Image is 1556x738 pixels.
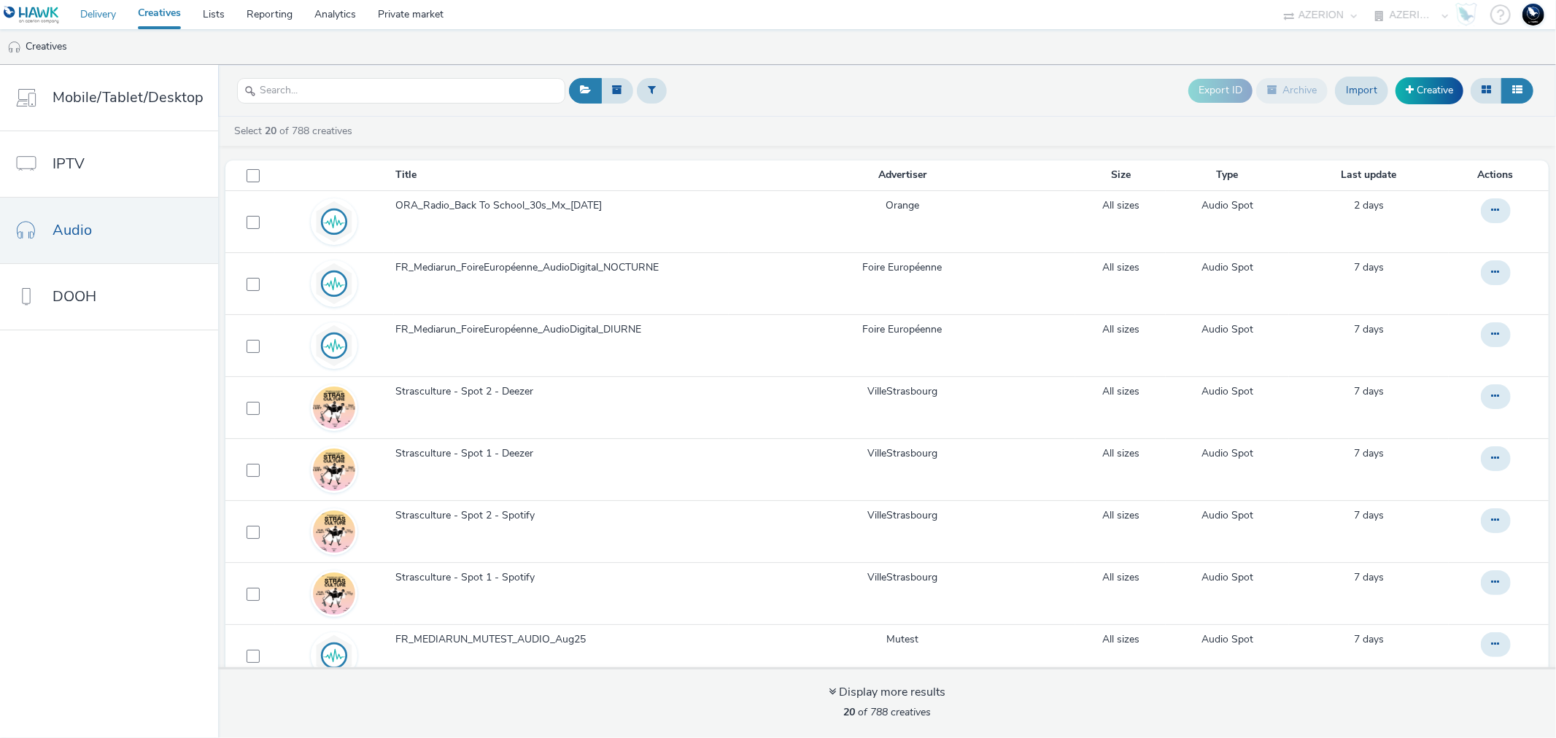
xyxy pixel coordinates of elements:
[1471,78,1502,103] button: Grid
[1335,77,1388,104] a: Import
[729,160,1075,190] th: Advertiser
[867,570,937,585] a: VilleStrasbourg
[1201,260,1253,275] a: Audio Spot
[395,260,665,275] span: FR_Mediarun_FoireEuropéenne_AudioDigital_NOCTURNE
[886,632,918,647] a: Mutest
[1501,78,1533,103] button: Table
[886,198,919,213] a: Orange
[395,198,608,213] span: ORA_Radio_Back To School_30s_Mx_[DATE]
[1289,160,1448,190] th: Last update
[1354,198,1384,213] a: 26 August 2025, 12:47
[1166,160,1289,190] th: Type
[1102,570,1139,585] a: All sizes
[1102,322,1139,337] a: All sizes
[1354,260,1384,275] a: 21 August 2025, 15:59
[1455,3,1477,26] img: Hawk Academy
[1354,508,1384,523] a: 21 August 2025, 15:30
[1354,322,1384,337] a: 21 August 2025, 15:58
[1201,384,1253,399] a: Audio Spot
[1102,260,1139,275] a: All sizes
[313,263,355,305] img: audio.svg
[1354,632,1384,647] a: 21 August 2025, 15:01
[1354,570,1384,585] a: 21 August 2025, 15:27
[1354,508,1384,522] span: 7 days
[1075,160,1166,190] th: Size
[53,87,204,108] span: Mobile/Tablet/Desktop
[1201,322,1253,337] a: Audio Spot
[1102,384,1139,399] a: All sizes
[395,508,541,523] span: Strasculture - Spot 2 - Spotify
[1201,508,1253,523] a: Audio Spot
[1188,79,1253,102] button: Export ID
[843,705,931,719] span: of 788 creatives
[862,260,942,275] a: Foire Européenne
[395,384,539,399] span: Strasculture - Spot 2 - Deezer
[395,632,727,654] a: FR_MEDIARUN_MUTEST_AUDIO_Aug25
[7,40,22,55] img: audio
[1354,446,1384,460] span: 7 days
[395,446,727,468] a: Strasculture - Spot 1 - Deezer
[1354,260,1384,274] span: 7 days
[53,286,96,307] span: DOOH
[867,384,937,399] a: VilleStrasbourg
[395,570,727,592] a: Strasculture - Spot 1 - Spotify
[313,634,355,677] img: audio.svg
[233,124,358,138] a: Select of 788 creatives
[395,508,727,530] a: Strasculture - Spot 2 - Spotify
[843,705,855,719] strong: 20
[1396,77,1463,104] a: Creative
[313,572,355,615] img: e42cc821-a686-45a1-b42a-091b08f32b67.png
[1354,384,1384,398] span: 7 days
[395,570,541,585] span: Strasculture - Spot 1 - Spotify
[1102,632,1139,647] a: All sizes
[829,684,945,701] div: Display more results
[313,448,355,491] img: 7a135c41-1c1a-4fce-bf29-6bd3c3406335.png
[1354,322,1384,336] span: 7 days
[1354,446,1384,461] a: 21 August 2025, 15:33
[313,201,355,243] img: audio.svg
[237,78,565,104] input: Search...
[867,508,937,523] a: VilleStrasbourg
[862,322,942,337] a: Foire Européenne
[394,160,729,190] th: Title
[395,322,727,344] a: FR_Mediarun_FoireEuropéenne_AudioDigital_DIURNE
[1354,384,1384,399] a: 21 August 2025, 15:34
[395,384,727,406] a: Strasculture - Spot 2 - Deezer
[1449,160,1549,190] th: Actions
[1522,4,1544,26] img: Support Hawk
[4,6,60,24] img: undefined Logo
[1102,446,1139,461] a: All sizes
[53,220,92,241] span: Audio
[1201,570,1253,585] a: Audio Spot
[867,446,937,461] a: VilleStrasbourg
[1102,508,1139,523] a: All sizes
[1201,198,1253,213] a: Audio Spot
[313,387,355,429] img: 346a2c31-62ad-47fa-a895-4c7582c9bb62.png
[1201,446,1253,461] a: Audio Spot
[313,510,355,553] img: bfbd8378-438f-4fe2-be3d-70fb55b15b3a.png
[395,198,727,220] a: ORA_Radio_Back To School_30s_Mx_[DATE]
[1354,570,1384,584] span: 7 days
[265,124,276,138] strong: 20
[1102,198,1139,213] a: All sizes
[1256,78,1328,103] button: Archive
[395,446,539,461] span: Strasculture - Spot 1 - Deezer
[313,325,355,367] img: audio.svg
[53,153,85,174] span: IPTV
[395,632,592,647] span: FR_MEDIARUN_MUTEST_AUDIO_Aug25
[395,322,647,337] span: FR_Mediarun_FoireEuropéenne_AudioDigital_DIURNE
[1455,3,1483,26] a: Hawk Academy
[1354,198,1384,212] span: 2 days
[395,260,727,282] a: FR_Mediarun_FoireEuropéenne_AudioDigital_NOCTURNE
[1354,632,1384,646] span: 7 days
[1201,632,1253,647] a: Audio Spot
